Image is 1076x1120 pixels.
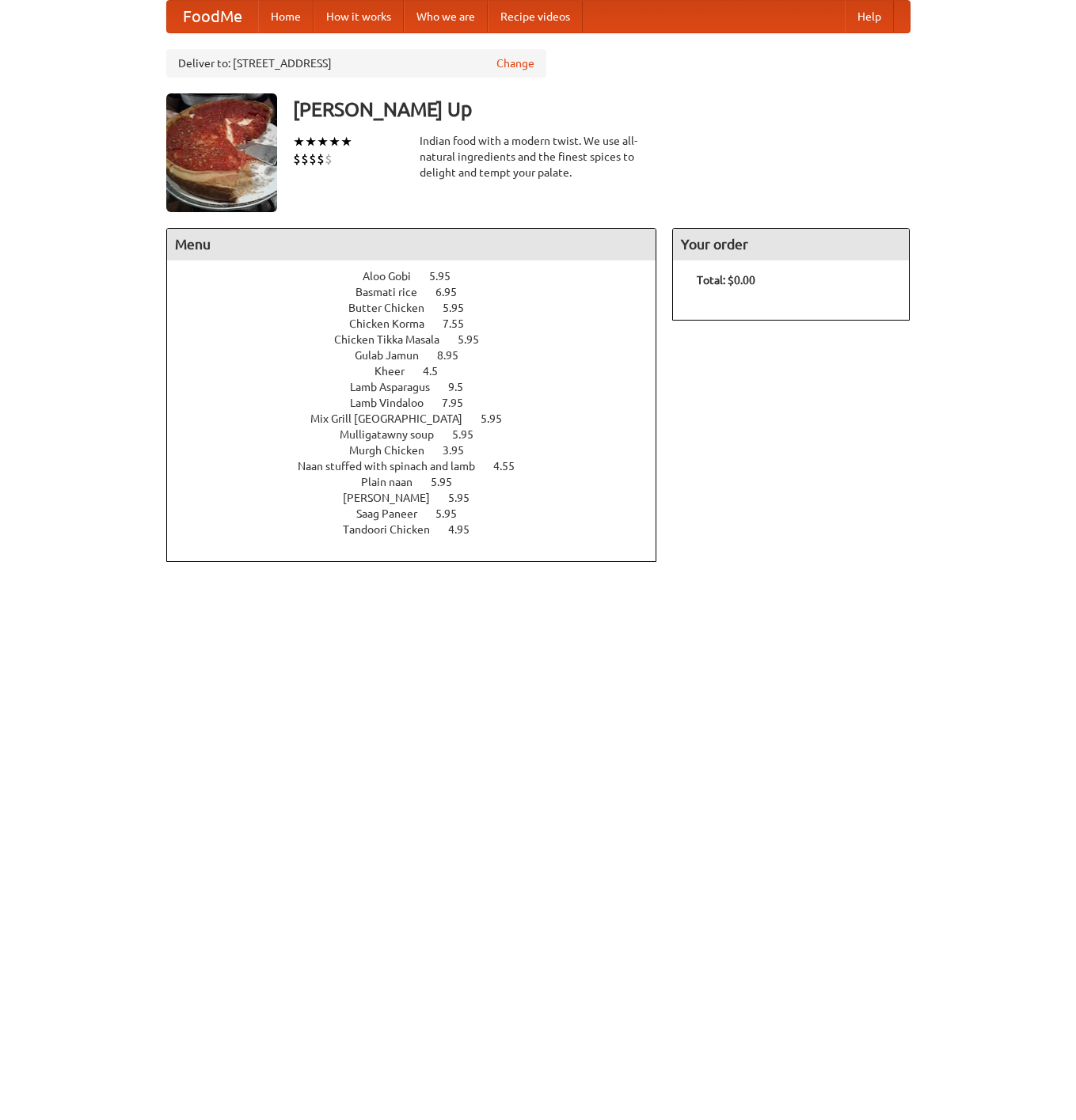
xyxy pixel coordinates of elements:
[343,492,499,504] a: [PERSON_NAME] 5.95
[845,1,894,32] a: Help
[334,333,508,346] a: Chicken Tikka Masala 5.95
[167,229,656,260] h4: Menu
[166,93,277,212] img: angular.jpg
[317,150,325,168] li: $
[293,93,911,125] h3: [PERSON_NAME] Up
[356,507,486,520] a: Saag Paneer 5.95
[298,460,491,473] span: Naan stuffed with spinach and lamb
[258,1,314,32] a: Home
[361,476,481,488] a: Plain naan 5.95
[481,412,518,425] span: 5.95
[310,412,478,425] span: Mix Grill [GEOGRAPHIC_DATA]
[350,381,446,393] span: Lamb Asparagus
[375,365,467,378] a: Kheer 4.5
[442,397,479,409] span: 7.95
[310,412,531,425] a: Mix Grill [GEOGRAPHIC_DATA] 5.95
[443,444,480,457] span: 3.95
[349,444,440,457] span: Murgh Chicken
[309,150,317,168] li: $
[301,150,309,168] li: $
[496,55,534,71] a: Change
[355,349,488,362] a: Gulab Jamun 8.95
[431,476,468,488] span: 5.95
[340,133,352,150] li: ★
[448,381,479,393] span: 9.5
[325,150,333,168] li: $
[448,523,485,536] span: 4.95
[448,492,485,504] span: 5.95
[340,428,450,441] span: Mulligatawny soup
[355,286,486,298] a: Basmati rice 6.95
[363,270,480,283] a: Aloo Gobi 5.95
[452,428,489,441] span: 5.95
[435,507,473,520] span: 5.95
[350,397,439,409] span: Lamb Vindaloo
[343,523,446,536] span: Tandoori Chicken
[361,476,428,488] span: Plain naan
[298,460,544,473] a: Naan stuffed with spinach and lamb 4.55
[355,349,435,362] span: Gulab Jamun
[443,302,480,314] span: 5.95
[458,333,495,346] span: 5.95
[167,1,258,32] a: FoodMe
[349,317,440,330] span: Chicken Korma
[423,365,454,378] span: 4.5
[340,428,503,441] a: Mulligatawny soup 5.95
[437,349,474,362] span: 8.95
[375,365,420,378] span: Kheer
[343,523,499,536] a: Tandoori Chicken 4.95
[350,397,492,409] a: Lamb Vindaloo 7.95
[443,317,480,330] span: 7.55
[349,317,493,330] a: Chicken Korma 7.55
[488,1,583,32] a: Recipe videos
[348,302,493,314] a: Butter Chicken 5.95
[350,381,492,393] a: Lamb Asparagus 9.5
[305,133,317,150] li: ★
[435,286,473,298] span: 6.95
[293,150,301,168] li: $
[356,507,433,520] span: Saag Paneer
[697,274,755,287] b: Total: $0.00
[429,270,466,283] span: 5.95
[363,270,427,283] span: Aloo Gobi
[334,333,455,346] span: Chicken Tikka Masala
[317,133,329,150] li: ★
[166,49,546,78] div: Deliver to: [STREET_ADDRESS]
[329,133,340,150] li: ★
[348,302,440,314] span: Butter Chicken
[349,444,493,457] a: Murgh Chicken 3.95
[404,1,488,32] a: Who we are
[314,1,404,32] a: How it works
[343,492,446,504] span: [PERSON_NAME]
[293,133,305,150] li: ★
[420,133,657,180] div: Indian food with a modern twist. We use all-natural ingredients and the finest spices to delight ...
[673,229,909,260] h4: Your order
[493,460,530,473] span: 4.55
[355,286,433,298] span: Basmati rice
